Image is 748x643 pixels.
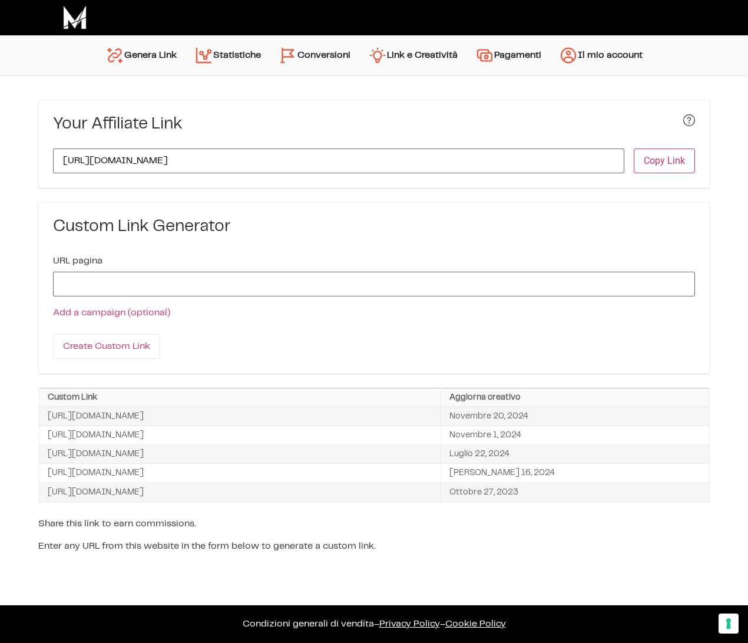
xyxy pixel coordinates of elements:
p: Enter any URL from this website in the form below to generate a custom link. [38,539,710,553]
a: Privacy Policy [379,619,440,628]
img: generate-link.svg [105,46,124,65]
a: Add a campaign (optional) [53,308,170,317]
img: conversion-2.svg [279,46,297,65]
a: Genera Link [97,41,186,70]
td: Luglio 22, 2024 [441,445,709,464]
td: [PERSON_NAME] 16, 2024 [441,464,709,483]
td: Ottobre 27, 2023 [441,483,709,502]
a: Link e Creatività [359,41,466,70]
p: – – [12,617,736,631]
span: [URL][DOMAIN_NAME] [48,410,144,423]
img: stats.svg [194,46,213,65]
a: Il mio account [550,41,651,70]
nav: Menu principale [97,35,651,75]
h3: Your Affiliate Link [53,114,183,134]
a: Statistiche [186,41,270,70]
a: Conversioni [270,41,359,70]
h3: Custom Link Generator [53,217,695,237]
a: Condizioni generali di vendita [243,619,374,628]
button: Le tue preferenze relative al consenso per le tecnologie di tracciamento [719,614,739,634]
input: Create Custom Link [53,334,160,359]
img: account.svg [559,46,578,65]
span: [URL][DOMAIN_NAME] [48,486,144,499]
a: Pagamenti [466,41,550,70]
button: Copy Link [634,149,695,173]
img: payments.svg [475,46,494,65]
span: [URL][DOMAIN_NAME] [48,429,144,442]
th: Custom Link [39,388,441,407]
span: [URL][DOMAIN_NAME] [48,448,144,461]
td: Novembre 1, 2024 [441,426,709,445]
img: creativity.svg [368,46,387,65]
td: Novembre 20, 2024 [441,407,709,426]
span: Cookie Policy [445,619,506,628]
span: [URL][DOMAIN_NAME] [48,467,144,480]
th: Aggiorna creativo [441,388,709,407]
p: Share this link to earn commissions. [38,517,710,531]
label: URL pagina [53,256,102,266]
